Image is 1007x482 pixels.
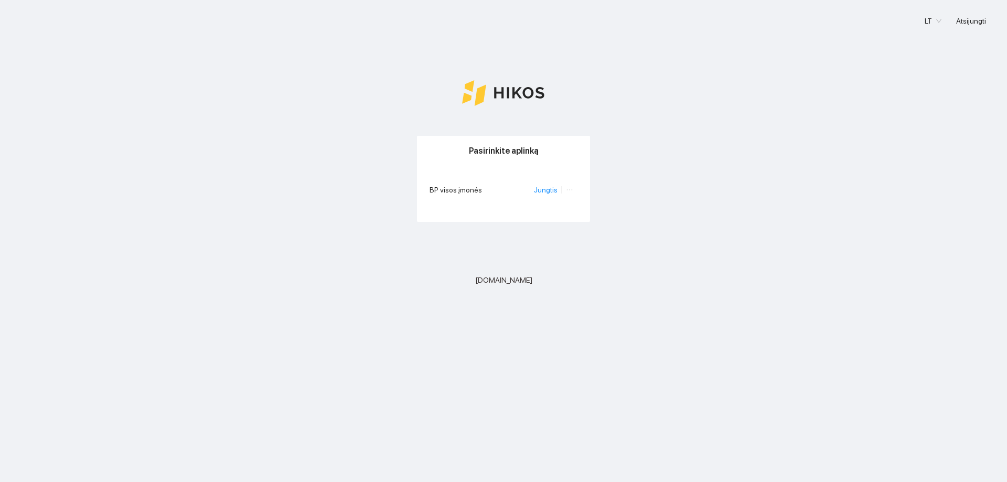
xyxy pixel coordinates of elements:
[430,136,577,166] div: Pasirinkite aplinką
[566,186,573,194] span: ellipsis
[430,178,577,202] li: BP visos įmonės
[948,13,994,29] button: Atsijungti
[534,186,558,194] a: Jungtis
[475,274,532,286] span: [DOMAIN_NAME]
[956,15,986,27] span: Atsijungti
[925,13,941,29] span: LT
